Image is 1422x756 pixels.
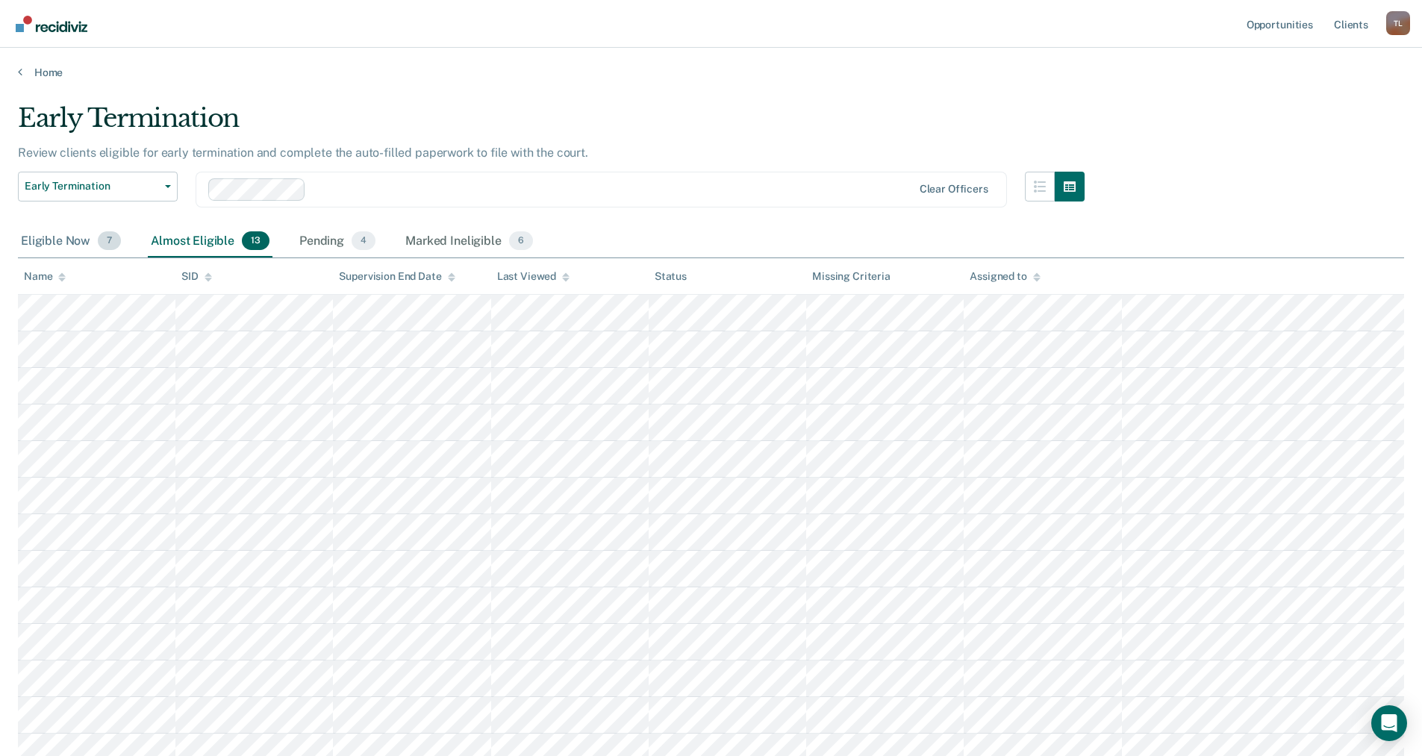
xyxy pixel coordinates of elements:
[18,172,178,202] button: Early Termination
[655,270,687,283] div: Status
[98,231,121,251] span: 7
[181,270,212,283] div: SID
[18,103,1085,146] div: Early Termination
[920,183,988,196] div: Clear officers
[1386,11,1410,35] div: T L
[18,225,124,258] div: Eligible Now7
[402,225,536,258] div: Marked Ineligible6
[497,270,570,283] div: Last Viewed
[1371,705,1407,741] div: Open Intercom Messenger
[509,231,533,251] span: 6
[352,231,375,251] span: 4
[812,270,891,283] div: Missing Criteria
[970,270,1040,283] div: Assigned to
[242,231,269,251] span: 13
[1386,11,1410,35] button: Profile dropdown button
[25,180,159,193] span: Early Termination
[24,270,66,283] div: Name
[339,270,455,283] div: Supervision End Date
[18,66,1404,79] a: Home
[148,225,272,258] div: Almost Eligible13
[18,146,588,160] p: Review clients eligible for early termination and complete the auto-filled paperwork to file with...
[296,225,378,258] div: Pending4
[16,16,87,32] img: Recidiviz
